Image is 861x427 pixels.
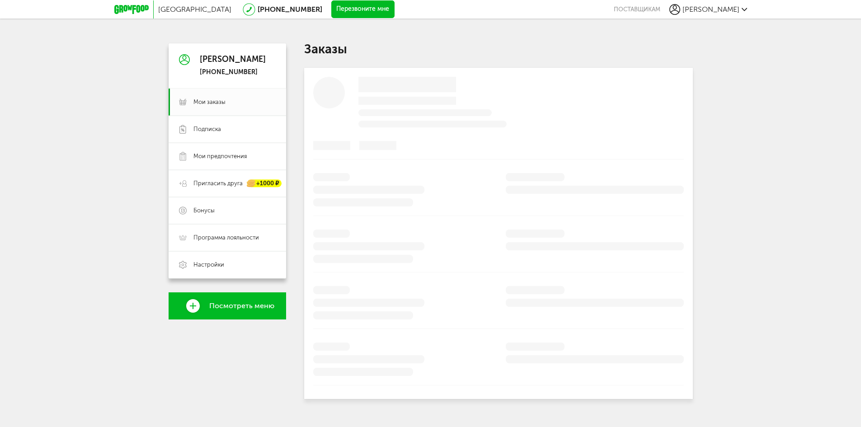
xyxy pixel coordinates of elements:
a: Настройки [169,251,286,278]
span: [PERSON_NAME] [682,5,739,14]
h1: Заказы [304,43,693,55]
span: Мои заказы [193,98,226,106]
span: Бонусы [193,206,215,215]
span: [GEOGRAPHIC_DATA] [158,5,231,14]
button: Перезвоните мне [331,0,395,19]
span: Программа лояльности [193,234,259,242]
a: Программа лояльности [169,224,286,251]
span: Мои предпочтения [193,152,247,160]
a: Мои заказы [169,89,286,116]
span: Подписка [193,125,221,133]
div: +1000 ₽ [247,180,282,188]
a: Мои предпочтения [169,143,286,170]
a: Посмотреть меню [169,292,286,319]
a: Подписка [169,116,286,143]
a: [PHONE_NUMBER] [258,5,322,14]
span: Настройки [193,261,224,269]
span: Пригласить друга [193,179,243,188]
a: Бонусы [169,197,286,224]
span: Посмотреть меню [209,302,274,310]
div: [PHONE_NUMBER] [200,68,266,76]
a: Пригласить друга +1000 ₽ [169,170,286,197]
div: [PERSON_NAME] [200,55,266,64]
